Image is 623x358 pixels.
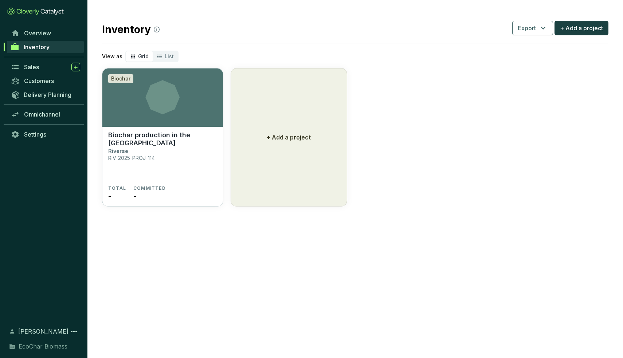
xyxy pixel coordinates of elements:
button: Export [512,21,553,35]
span: [PERSON_NAME] [18,327,68,336]
a: Overview [7,27,84,39]
p: + Add a project [267,133,311,142]
span: TOTAL [108,185,126,191]
a: Delivery Planning [7,88,84,101]
a: Settings [7,128,84,141]
span: + Add a project [560,24,603,32]
span: Settings [24,131,46,138]
div: segmented control [125,51,179,62]
span: Sales [24,63,39,71]
a: Sales [7,61,84,73]
span: List [165,53,174,59]
a: BiocharBiochar production in the [GEOGRAPHIC_DATA]RiverseRIV-2025-PROJ-114TOTAL-COMMITTED- [102,68,223,206]
span: Export [518,24,536,32]
p: Biochar production in the [GEOGRAPHIC_DATA] [108,131,217,147]
span: COMMITTED [133,185,166,191]
span: Omnichannel [24,111,60,118]
p: View as [102,53,122,60]
span: EcoChar Biomass [19,342,67,351]
a: Inventory [7,41,84,53]
button: + Add a project [231,68,347,206]
span: Inventory [24,43,50,51]
span: Overview [24,29,51,37]
span: Customers [24,77,54,84]
button: + Add a project [555,21,608,35]
span: - [133,191,136,201]
span: - [108,191,111,201]
a: Omnichannel [7,108,84,121]
div: Biochar [108,74,133,83]
p: RIV-2025-PROJ-114 [108,155,155,161]
span: Grid [138,53,149,59]
p: Riverse [108,148,128,154]
a: Customers [7,75,84,87]
span: Delivery Planning [24,91,71,98]
h2: Inventory [102,22,160,37]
